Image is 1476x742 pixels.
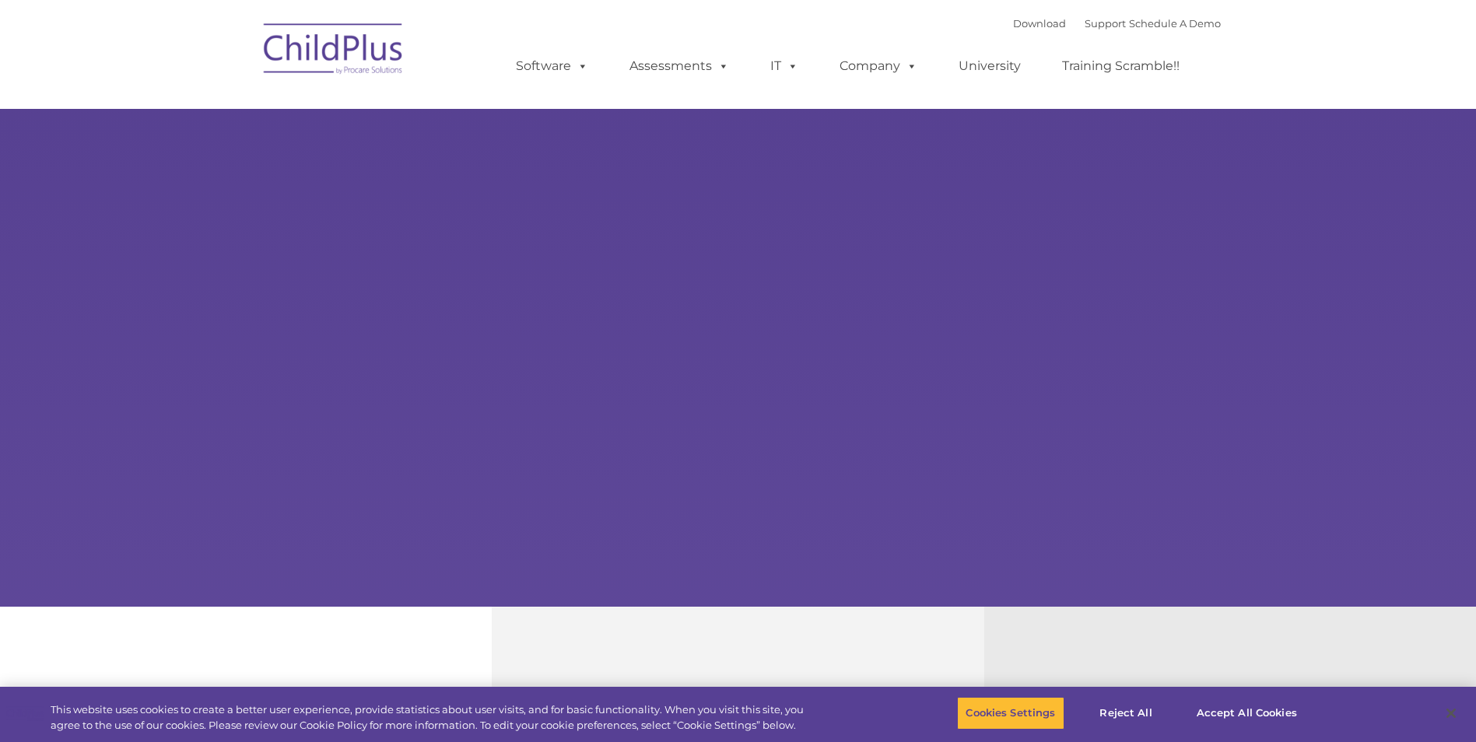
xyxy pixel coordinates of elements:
a: Training Scramble!! [1047,51,1195,82]
a: Support [1085,17,1126,30]
img: ChildPlus by Procare Solutions [256,12,412,90]
a: University [943,51,1036,82]
a: Schedule A Demo [1129,17,1221,30]
a: Assessments [614,51,745,82]
div: This website uses cookies to create a better user experience, provide statistics about user visit... [51,702,812,733]
a: Software [500,51,604,82]
button: Close [1434,696,1468,730]
a: Download [1013,17,1066,30]
button: Accept All Cookies [1188,697,1306,730]
font: | [1013,17,1221,30]
button: Reject All [1078,697,1175,730]
button: Cookies Settings [957,697,1064,730]
a: Company [824,51,933,82]
a: IT [755,51,814,82]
